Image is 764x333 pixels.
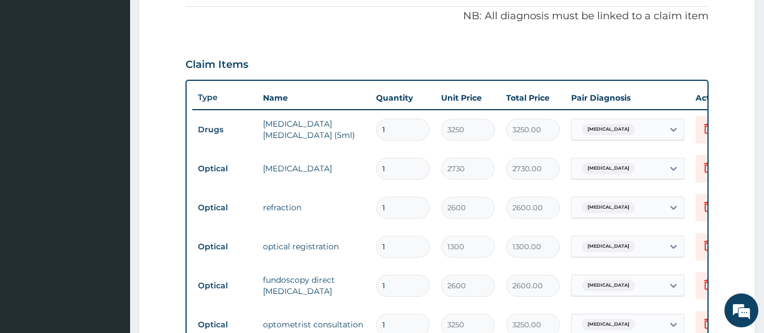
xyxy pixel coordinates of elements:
[582,241,635,252] span: [MEDICAL_DATA]
[500,87,566,109] th: Total Price
[257,157,370,180] td: [MEDICAL_DATA]
[582,280,635,291] span: [MEDICAL_DATA]
[566,87,690,109] th: Pair Diagnosis
[192,197,257,218] td: Optical
[582,163,635,174] span: [MEDICAL_DATA]
[257,87,370,109] th: Name
[192,236,257,257] td: Optical
[435,87,500,109] th: Unit Price
[582,202,635,213] span: [MEDICAL_DATA]
[192,275,257,296] td: Optical
[582,124,635,135] span: [MEDICAL_DATA]
[257,269,370,302] td: fundoscopy direct [MEDICAL_DATA]
[257,113,370,146] td: [MEDICAL_DATA] [MEDICAL_DATA] (5ml)
[192,158,257,179] td: Optical
[690,87,746,109] th: Actions
[21,57,46,85] img: d_794563401_company_1708531726252_794563401
[59,63,190,78] div: Chat with us now
[192,119,257,140] td: Drugs
[257,235,370,258] td: optical registration
[257,196,370,219] td: refraction
[185,6,213,33] div: Minimize live chat window
[185,9,709,24] p: NB: All diagnosis must be linked to a claim item
[370,87,435,109] th: Quantity
[582,319,635,330] span: [MEDICAL_DATA]
[6,217,215,257] textarea: Type your message and hit 'Enter'
[66,97,156,211] span: We're online!
[192,87,257,108] th: Type
[185,59,248,71] h3: Claim Items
